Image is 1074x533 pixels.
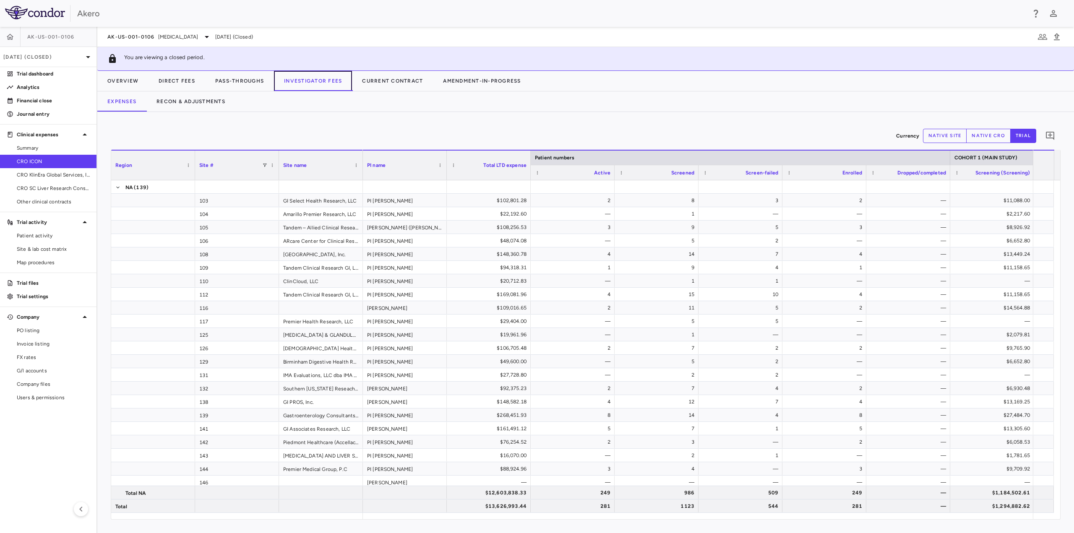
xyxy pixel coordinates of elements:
[958,261,1030,274] div: $11,158.65
[958,486,1030,499] div: $1,184,502.61
[958,221,1030,234] div: $8,926.92
[279,408,363,421] div: Gastroenterology Consultants of [GEOGRAPHIC_DATA][US_STATE]
[454,247,527,261] div: $148,360.78
[279,382,363,395] div: Southern [US_STATE] Reseach Center, Inc.
[454,288,527,301] div: $169,081.96
[538,247,610,261] div: 4
[454,207,527,221] div: $22,192.60
[790,449,862,462] div: —
[958,341,1030,355] div: $9,765.90
[279,435,363,448] div: Piedmont Healthcare (Accellacare Limited)
[279,234,363,247] div: ARcare Center for Clinical Research, LLC
[363,207,447,220] div: PI [PERSON_NAME]
[454,368,527,382] div: $27,728.80
[454,449,527,462] div: $16,070.00
[874,499,946,513] div: —
[146,91,235,112] button: Recon & Adjustments
[622,261,694,274] div: 9
[706,234,778,247] div: 2
[874,449,946,462] div: —
[958,368,1030,382] div: —
[195,207,279,220] div: 104
[538,368,610,382] div: —
[363,408,447,421] div: PI [PERSON_NAME]
[622,341,694,355] div: 7
[454,462,527,476] div: $88,924.96
[17,70,90,78] p: Trial dashboard
[279,288,363,301] div: Tandem Clinical Research GI, LLC
[706,341,778,355] div: 2
[195,234,279,247] div: 106
[363,261,447,274] div: PI [PERSON_NAME]
[706,382,778,395] div: 4
[874,288,946,301] div: —
[874,234,946,247] div: —
[538,422,610,435] div: 5
[538,301,610,315] div: 2
[874,261,946,274] div: —
[195,288,279,301] div: 112
[790,422,862,435] div: 5
[363,234,447,247] div: PI [PERSON_NAME]
[538,435,610,449] div: 2
[5,6,65,19] img: logo-full-BYUhSk78.svg
[195,382,279,395] div: 132
[363,274,447,287] div: PI [PERSON_NAME]
[958,247,1030,261] div: $13,449.24
[622,274,694,288] div: 1
[790,476,862,489] div: —
[790,486,862,499] div: 249
[1010,129,1036,143] button: trial
[538,449,610,462] div: —
[454,408,527,422] div: $268,451.93
[706,462,778,476] div: —
[622,355,694,368] div: 5
[790,435,862,449] div: 2
[622,234,694,247] div: 5
[975,170,1030,176] span: Screening (Screening)
[17,110,90,118] p: Journal entry
[433,71,531,91] button: Amendment-In-Progress
[790,221,862,234] div: 3
[622,422,694,435] div: 7
[538,499,610,513] div: 281
[363,247,447,260] div: PI [PERSON_NAME]
[958,301,1030,315] div: $14,564.88
[17,171,90,179] span: CRO KlinEra Global Services, Inc
[706,486,778,499] div: 509
[195,476,279,489] div: 146
[195,408,279,421] div: 139
[958,194,1030,207] div: $11,088.00
[195,355,279,368] div: 129
[706,261,778,274] div: 4
[622,382,694,395] div: 7
[158,33,198,41] span: [MEDICAL_DATA]
[1045,131,1055,141] svg: Add comment
[790,301,862,315] div: 2
[874,408,946,422] div: —
[790,207,862,221] div: —
[538,315,610,328] div: —
[896,132,919,140] p: Currency
[279,221,363,234] div: Tandem – Allied Clinical Research, LLC
[874,247,946,261] div: —
[958,422,1030,435] div: $13,305.60
[706,194,778,207] div: 3
[874,368,946,382] div: —
[706,449,778,462] div: 1
[538,382,610,395] div: 2
[363,288,447,301] div: PI [PERSON_NAME]
[790,194,862,207] div: 2
[195,368,279,381] div: 131
[17,144,90,152] span: Summary
[149,71,205,91] button: Direct Fees
[17,83,90,91] p: Analytics
[706,476,778,489] div: —
[874,194,946,207] div: —
[279,247,363,260] div: [GEOGRAPHIC_DATA], Inc.
[363,301,447,314] div: [PERSON_NAME]
[17,313,80,321] p: Company
[958,408,1030,422] div: $27,484.70
[17,367,90,374] span: G/l accounts
[790,234,862,247] div: —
